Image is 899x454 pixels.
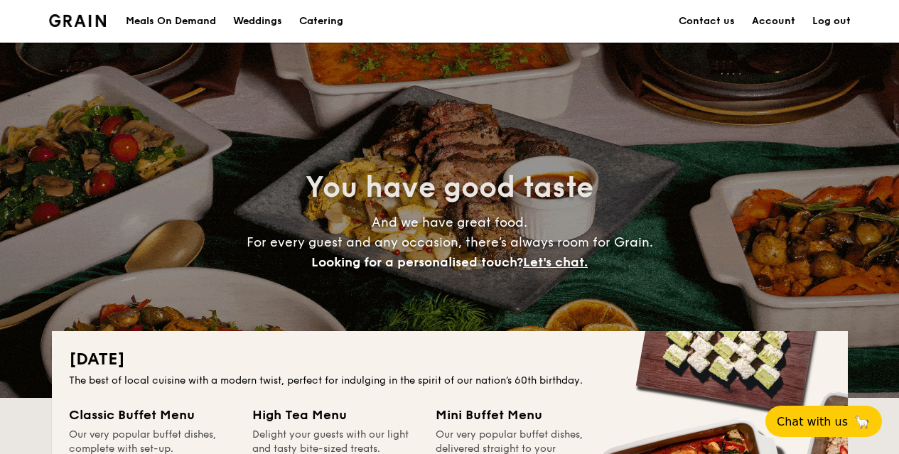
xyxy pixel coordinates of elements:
[765,406,882,437] button: Chat with us🦙
[69,405,235,425] div: Classic Buffet Menu
[777,415,848,428] span: Chat with us
[854,414,871,430] span: 🦙
[49,14,107,27] a: Logotype
[523,254,588,270] span: Let's chat.
[69,374,831,388] div: The best of local cuisine with a modern twist, perfect for indulging in the spirit of our nation’...
[69,348,831,371] h2: [DATE]
[252,405,419,425] div: High Tea Menu
[49,14,107,27] img: Grain
[436,405,602,425] div: Mini Buffet Menu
